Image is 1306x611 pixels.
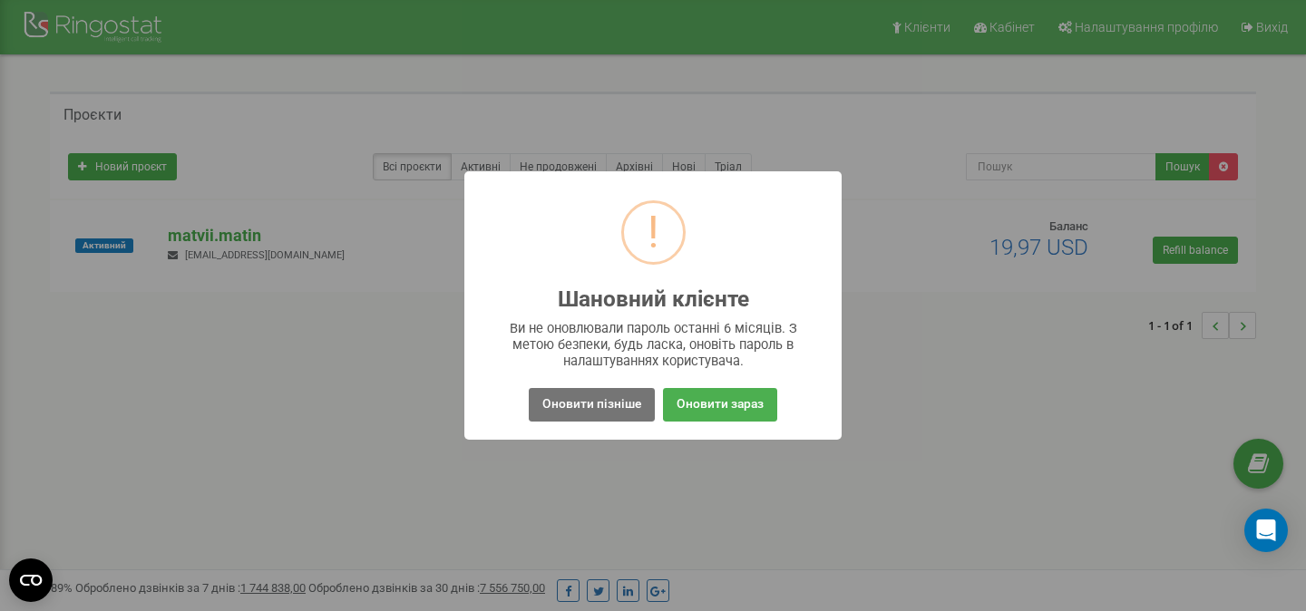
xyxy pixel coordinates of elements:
[648,203,659,262] div: !
[9,558,53,602] button: Open CMP widget
[1244,509,1288,552] div: Open Intercom Messenger
[663,388,777,422] button: Оновити зараз
[501,320,806,369] div: Ви не оновлювали пароль останні 6 місяців. З метою безпеки, будь ласка, оновіть пароль в налаштув...
[529,388,655,422] button: Оновити пізніше
[558,287,749,312] h2: Шановний клієнте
